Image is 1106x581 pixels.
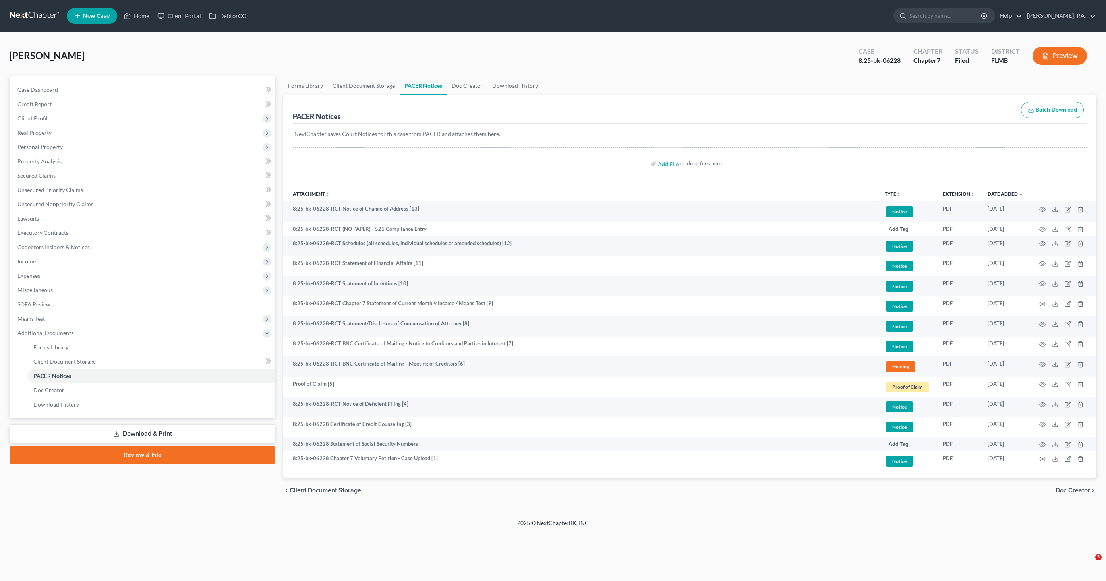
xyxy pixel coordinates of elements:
[17,287,53,293] span: Miscellaneous
[885,400,930,413] a: Notice
[400,76,447,95] a: PACER Notices
[293,112,341,121] div: PACER Notices
[981,356,1030,377] td: [DATE]
[283,487,361,494] button: chevron_left Client Document Storage
[11,197,275,211] a: Unsecured Nonpriority Claims
[981,276,1030,296] td: [DATE]
[17,115,50,122] span: Client Profile
[981,296,1030,317] td: [DATE]
[1095,554,1102,560] span: 3
[981,337,1030,357] td: [DATE]
[859,47,901,56] div: Case
[885,225,930,233] a: + Add Tag
[1036,107,1077,113] span: Batch Download
[1079,554,1098,573] iframe: Intercom live chat
[487,76,543,95] a: Download History
[955,56,978,65] div: Filed
[325,192,330,197] i: unfold_more
[936,296,981,317] td: PDF
[885,192,901,197] button: TYPEunfold_more
[17,129,52,136] span: Real Property
[886,321,913,332] span: Notice
[885,340,930,353] a: Notice
[885,300,930,313] a: Notice
[11,297,275,312] a: SOFA Review
[17,315,45,322] span: Means Test
[981,236,1030,256] td: [DATE]
[27,369,275,383] a: PACER Notices
[10,424,275,443] a: Download & Print
[981,222,1030,236] td: [DATE]
[943,191,975,197] a: Extensionunfold_more
[886,341,913,352] span: Notice
[17,229,68,236] span: Executory Contracts
[11,83,275,97] a: Case Dashboard
[885,420,930,434] a: Notice
[886,361,915,372] span: Hearing
[27,383,275,397] a: Doc Creator
[886,301,913,312] span: Notice
[936,222,981,236] td: PDF
[11,168,275,183] a: Secured Claims
[10,446,275,464] a: Review & File
[1021,102,1084,118] button: Batch Download
[885,380,930,393] a: Proof of Claim
[328,76,400,95] a: Client Document Storage
[283,296,878,317] td: 8:25-bk-06228-RCT Chapter 7 Statement of Current Monthly Income / Means Test [9]
[283,487,290,494] i: chevron_left
[283,236,878,256] td: 8:25-bk-06228-RCT Schedules (all schedules, individual schedules or amended schedules) [12]
[33,358,96,365] span: Client Document Storage
[17,158,62,165] span: Property Analysis
[11,154,275,168] a: Property Analysis
[981,451,1030,472] td: [DATE]
[27,340,275,354] a: Forms Library
[913,47,942,56] div: Chapter
[885,205,930,218] a: Notice
[17,101,52,107] span: Credit Report
[936,201,981,222] td: PDF
[283,397,878,417] td: 8:25-bk-06228-RCT Notice of Deficient Filing [4]
[33,387,64,393] span: Doc Creator
[936,356,981,377] td: PDF
[909,8,982,23] input: Search by name...
[996,9,1022,23] a: Help
[886,261,913,271] span: Notice
[283,356,878,377] td: 8:25-bk-06228-RCT BNC Certificate of Mailing - Meeting of Creditors [6]
[17,86,58,93] span: Case Dashboard
[936,316,981,337] td: PDF
[970,192,975,197] i: unfold_more
[283,276,878,296] td: 8:25-bk-06228-RCT Statement of Intentions [10]
[447,76,487,95] a: Doc Creator
[955,47,978,56] div: Status
[896,192,901,197] i: unfold_more
[17,329,73,336] span: Additional Documents
[981,417,1030,437] td: [DATE]
[885,360,930,373] a: Hearing
[17,301,50,308] span: SOFA Review
[885,320,930,333] a: Notice
[10,50,85,61] span: [PERSON_NAME]
[886,401,913,412] span: Notice
[981,397,1030,417] td: [DATE]
[981,256,1030,277] td: [DATE]
[17,143,63,150] span: Personal Property
[913,56,942,65] div: Chapter
[290,487,361,494] span: Client Document Storage
[981,437,1030,451] td: [DATE]
[1090,487,1096,494] i: chevron_right
[11,183,275,197] a: Unsecured Priority Claims
[205,9,250,23] a: DebtorCC
[17,258,36,265] span: Income
[283,201,878,222] td: 8:25-bk-06228-RCT Notice of Change of Address [13]
[17,244,90,250] span: Codebtors Insiders & Notices
[988,191,1023,197] a: Date Added expand_more
[936,256,981,277] td: PDF
[886,206,913,217] span: Notice
[120,9,153,23] a: Home
[936,417,981,437] td: PDF
[885,442,909,447] button: + Add Tag
[283,451,878,472] td: 8:25-bk-06228 Chapter 7 Voluntary Petition - Case Upload [1]
[17,172,56,179] span: Secured Claims
[283,377,878,397] td: Proof of Claim [5]
[885,455,930,468] a: Notice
